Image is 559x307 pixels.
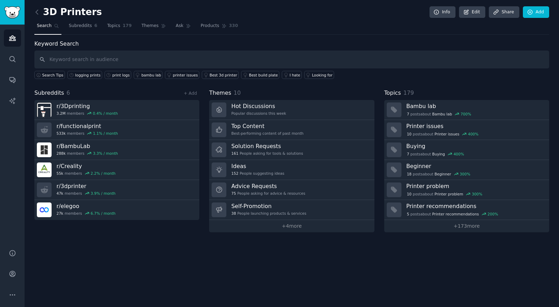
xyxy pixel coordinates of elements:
[56,182,115,190] h3: r/ 3dprinter
[434,172,451,176] span: Beginner
[384,140,549,160] a: Buying7postsaboutBuying400%
[384,220,549,232] a: +173more
[487,212,498,216] div: 200 %
[434,132,459,136] span: Printer issues
[384,100,549,120] a: Bambu lab7postsaboutBambu lab700%
[406,122,544,130] h3: Printer issues
[94,23,98,29] span: 6
[231,202,306,210] h3: Self-Promotion
[312,73,333,78] div: Looking for
[209,220,374,232] a: +4more
[407,152,409,156] span: 7
[231,162,284,170] h3: Ideas
[184,91,197,96] a: + Add
[56,151,118,156] div: members
[56,122,118,130] h3: r/ functionalprint
[430,6,455,18] a: Info
[69,23,92,29] span: Subreddits
[231,211,306,216] div: People launching products & services
[231,151,238,156] span: 161
[459,6,485,18] a: Edit
[523,6,549,18] a: Add
[406,131,479,137] div: post s about
[105,71,131,79] a: print logs
[56,111,118,116] div: members
[201,23,219,29] span: Products
[37,142,52,157] img: BambuLab
[234,89,241,96] span: 10
[290,73,300,78] div: I hate
[56,211,115,216] div: members
[282,71,302,79] a: I hate
[249,73,278,78] div: Best build plate
[56,131,66,136] span: 533k
[34,40,79,47] label: Keyword Search
[37,202,52,217] img: elegoo
[406,202,544,210] h3: Printer recommendations
[107,23,120,29] span: Topics
[432,212,479,216] span: Printer recommendations
[67,89,70,96] span: 6
[406,151,465,157] div: post s about
[202,71,239,79] a: Best 3d printer
[407,132,411,136] span: 10
[384,180,549,200] a: Printer problem10postsaboutPrinter problem300%
[407,112,409,116] span: 7
[93,131,118,136] div: 1.1 % / month
[34,20,61,35] a: Search
[67,71,102,79] a: logging prints
[37,162,52,177] img: Creality
[406,111,472,117] div: post s about
[434,192,463,196] span: Printer problem
[56,131,118,136] div: members
[231,211,236,216] span: 38
[231,191,305,196] div: People asking for advice & resources
[75,73,100,78] div: logging prints
[56,162,115,170] h3: r/ Creality
[93,111,118,116] div: 0.4 % / month
[384,200,549,220] a: Printer recommendations5postsaboutPrinter recommendations200%
[231,131,304,136] div: Best-performing content of past month
[209,73,237,78] div: Best 3d printer
[34,89,64,98] span: Subreddits
[123,23,132,29] span: 179
[460,172,470,176] div: 300 %
[229,23,238,29] span: 330
[141,73,161,78] div: bambu lab
[42,73,64,78] span: Search Tips
[91,191,115,196] div: 3.9 % / month
[407,172,411,176] span: 18
[56,211,63,216] span: 27k
[56,142,118,150] h3: r/ BambuLab
[406,211,499,217] div: post s about
[105,20,134,35] a: Topics179
[231,171,238,176] span: 152
[34,200,199,220] a: r/elegoo27kmembers6.7% / month
[56,111,66,116] span: 3.2M
[34,160,199,180] a: r/Creality55kmembers2.2% / month
[407,192,411,196] span: 10
[453,152,464,156] div: 400 %
[37,102,52,117] img: 3Dprinting
[91,171,115,176] div: 2.2 % / month
[406,142,544,150] h3: Buying
[112,73,130,78] div: print logs
[403,89,414,96] span: 179
[432,112,452,116] span: Bambu lab
[384,120,549,140] a: Printer issues10postsaboutPrinter issues400%
[56,191,115,196] div: members
[66,20,100,35] a: Subreddits6
[407,212,409,216] span: 5
[406,102,544,110] h3: Bambu lab
[231,122,304,130] h3: Top Content
[4,6,20,19] img: GummySearch logo
[209,140,374,160] a: Solution Requests161People asking for tools & solutions
[432,152,445,156] span: Buying
[209,160,374,180] a: Ideas152People suggesting ideas
[209,120,374,140] a: Top ContentBest-performing content of past month
[173,20,193,35] a: Ask
[34,120,199,140] a: r/functionalprint533kmembers1.1% / month
[56,102,118,110] h3: r/ 3Dprinting
[231,142,303,150] h3: Solution Requests
[384,160,549,180] a: Beginner18postsaboutBeginner300%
